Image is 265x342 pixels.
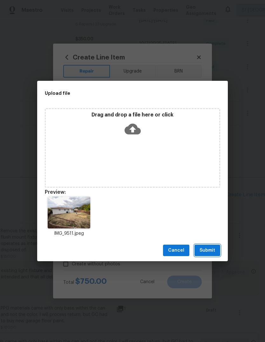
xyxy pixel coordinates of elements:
button: Cancel [163,245,189,256]
span: Cancel [168,247,184,255]
button: Submit [194,245,220,256]
img: Z [48,197,90,228]
p: Drag and drop a file here or click [46,112,219,118]
span: Submit [200,247,215,255]
h2: Upload file [45,90,192,97]
p: IMG_9511.jpeg [45,230,93,237]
